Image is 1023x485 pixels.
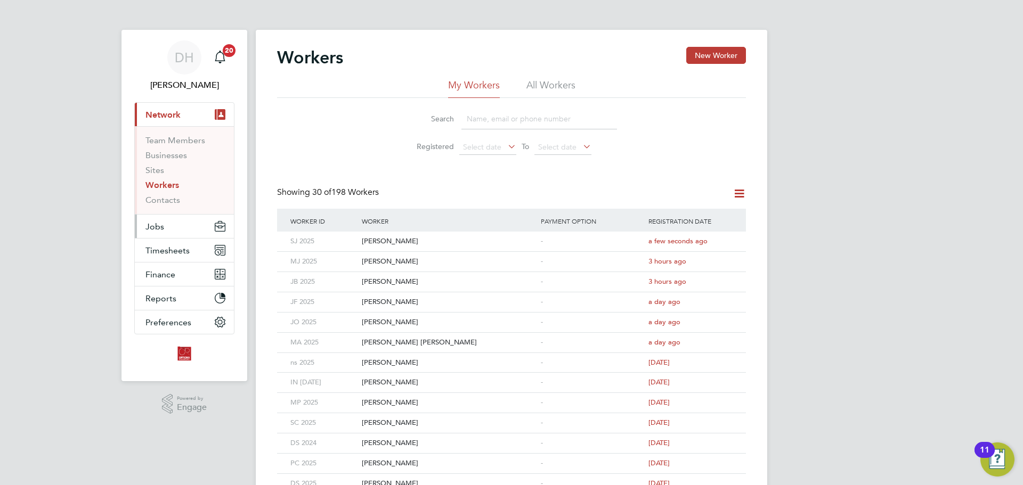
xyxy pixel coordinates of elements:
[288,209,359,233] div: Worker ID
[162,394,207,414] a: Powered byEngage
[526,79,575,98] li: All Workers
[145,135,205,145] a: Team Members
[288,473,735,482] a: DS 2025[PERSON_NAME]-[DATE]
[134,345,234,362] a: Go to home page
[145,221,164,232] span: Jobs
[145,165,164,175] a: Sites
[288,352,735,361] a: ns 2025[PERSON_NAME]-[DATE]
[461,109,617,129] input: Name, email or phone number
[288,251,735,260] a: MJ 2025[PERSON_NAME]-3 hours ago
[448,79,500,98] li: My Workers
[288,292,359,312] div: JF 2025
[288,453,735,462] a: PC 2025[PERSON_NAME]-[DATE]
[288,433,735,442] a: DS 2024[PERSON_NAME]-[DATE]
[646,209,735,233] div: Registration Date
[177,403,207,412] span: Engage
[538,232,646,251] div: -
[277,187,381,198] div: Showing
[135,310,234,334] button: Preferences
[648,236,708,245] span: a few seconds ago
[359,373,538,392] div: [PERSON_NAME]
[518,139,532,153] span: To
[648,438,670,447] span: [DATE]
[135,262,234,286] button: Finance
[359,292,538,312] div: [PERSON_NAME]
[463,142,501,152] span: Select date
[648,338,680,347] span: a day ago
[145,293,176,303] span: Reports
[359,433,538,453] div: [PERSON_NAME]
[288,373,359,392] div: IN [DATE]
[288,332,735,341] a: MA 2025[PERSON_NAME] [PERSON_NAME]-a day ago
[538,252,646,272] div: -
[359,413,538,433] div: [PERSON_NAME]
[359,209,538,233] div: Worker
[288,292,735,301] a: JF 2025[PERSON_NAME]-a day ago
[135,239,234,262] button: Timesheets
[288,372,735,381] a: IN [DATE][PERSON_NAME]-[DATE]
[648,458,670,467] span: [DATE]
[288,413,735,422] a: SC 2025[PERSON_NAME]-[DATE]
[359,454,538,473] div: [PERSON_NAME]
[359,252,538,272] div: [PERSON_NAME]
[288,272,735,281] a: JB 2025[PERSON_NAME]-3 hours ago
[538,373,646,392] div: -
[145,195,180,205] a: Contacts
[145,150,187,160] a: Businesses
[648,257,686,266] span: 3 hours ago
[538,393,646,413] div: -
[134,40,234,92] a: DH[PERSON_NAME]
[288,413,359,433] div: SC 2025
[288,454,359,473] div: PC 2025
[359,232,538,251] div: [PERSON_NAME]
[288,272,359,292] div: JB 2025
[648,377,670,387] span: [DATE]
[538,142,577,152] span: Select date
[538,454,646,473] div: -
[145,269,175,280] span: Finance
[121,30,247,381] nav: Main navigation
[406,142,454,151] label: Registered
[288,232,359,251] div: SJ 2025
[648,358,670,367] span: [DATE]
[288,392,735,401] a: MP 2025[PERSON_NAME]-[DATE]
[288,393,359,413] div: MP 2025
[538,272,646,292] div: -
[406,114,454,124] label: Search
[288,312,735,321] a: JO 2025[PERSON_NAME]-a day ago
[135,126,234,214] div: Network
[359,272,538,292] div: [PERSON_NAME]
[312,187,379,198] span: 198 Workers
[359,313,538,332] div: [PERSON_NAME]
[648,277,686,286] span: 3 hours ago
[288,353,359,373] div: ns 2025
[538,353,646,373] div: -
[209,40,231,75] a: 20
[223,44,236,57] span: 20
[359,333,538,352] div: [PERSON_NAME] [PERSON_NAME]
[145,245,190,256] span: Timesheets
[538,292,646,312] div: -
[288,231,735,240] a: SJ 2025[PERSON_NAME]-a few seconds ago
[312,187,331,198] span: 30 of
[648,418,670,427] span: [DATE]
[980,450,989,464] div: 11
[288,433,359,453] div: DS 2024
[648,297,680,306] span: a day ago
[145,317,191,327] span: Preferences
[288,252,359,272] div: MJ 2025
[277,47,343,68] h2: Workers
[538,413,646,433] div: -
[538,333,646,352] div: -
[176,345,193,362] img: optionsresourcing-logo-retina.png
[134,79,234,92] span: Daniel Hobbs
[359,393,538,413] div: [PERSON_NAME]
[538,209,646,233] div: Payment Option
[145,180,179,190] a: Workers
[288,333,359,352] div: MA 2025
[177,394,207,403] span: Powered by
[288,313,359,332] div: JO 2025
[135,103,234,126] button: Network
[648,317,680,326] span: a day ago
[538,313,646,332] div: -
